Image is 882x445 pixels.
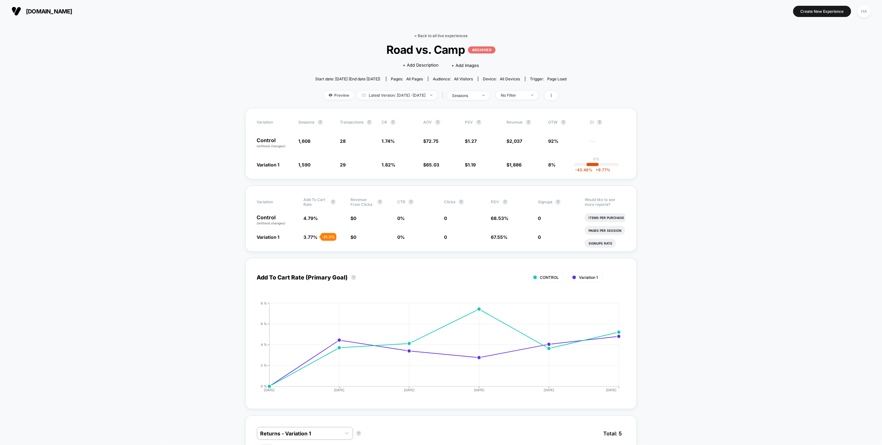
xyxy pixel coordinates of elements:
[459,199,464,205] button: ?
[468,138,477,144] span: 1.27
[426,138,439,144] span: 72.75
[593,157,600,161] p: 0%
[299,120,315,125] span: Sessions
[596,161,597,166] p: |
[408,199,414,205] button: ?
[585,226,625,235] li: Pages Per Session
[858,5,870,18] div: HA
[382,120,387,125] span: CR
[257,197,292,207] span: Variation
[424,138,439,144] span: $
[415,33,468,38] a: < Back to all live experiences
[328,43,554,56] span: Road vs. Camp
[548,162,556,167] span: 8%
[257,120,292,125] span: Variation
[397,199,405,204] span: CTR
[257,138,292,149] p: Control
[261,343,267,346] tspan: 4 %
[444,215,447,221] span: 0
[433,77,473,81] div: Audience:
[538,199,552,204] span: Signups
[491,215,509,221] span: 68.53 %
[548,138,559,144] span: 92%
[397,215,405,221] span: 0 %
[592,167,610,172] span: 9.77 %
[257,215,297,226] p: Control
[26,8,72,15] span: [DOMAIN_NAME]
[391,77,423,81] div: Pages:
[264,388,275,392] tspan: [DATE]
[251,302,619,398] div: ADD_TO_CART_RATE
[424,162,440,167] span: $
[465,138,477,144] span: $
[377,199,383,205] button: ?
[304,215,318,221] span: 4.79 %
[367,120,372,125] button: ?
[606,388,616,392] tspan: [DATE]
[465,162,476,167] span: $
[435,120,441,125] button: ?
[507,120,523,125] span: Revenue
[299,138,311,144] span: 1,608
[585,197,625,207] p: Would like to see more reports?
[548,120,584,125] span: OTW
[526,120,531,125] button: ?
[257,144,286,148] span: (without changes)
[261,363,267,367] tspan: 2 %
[468,162,476,167] span: 1.19
[353,234,356,240] span: 0
[350,234,356,240] span: $
[531,94,533,96] img: end
[575,167,592,172] span: -43.48 %
[356,431,361,436] button: ?
[403,62,439,69] span: + Add Description
[257,221,286,225] span: (without changes)
[556,199,561,205] button: ?
[465,120,473,125] span: PSV
[585,213,628,222] li: Items Per Purchase
[257,234,280,240] span: Variation 1
[261,301,267,305] tspan: 8 %
[452,63,479,68] span: + Add Images
[501,93,526,98] div: No Filter
[10,6,74,16] button: [DOMAIN_NAME]
[544,388,554,392] tspan: [DATE]
[426,162,440,167] span: 65.03
[476,120,482,125] button: ?
[510,162,522,167] span: 1,886
[331,199,336,205] button: ?
[579,275,598,280] span: Variation 1
[540,275,559,280] span: CONTROL
[340,138,346,144] span: 28
[304,197,327,207] span: Add To Cart Rate
[510,138,523,144] span: 2,037
[561,120,566,125] button: ?
[452,93,478,98] div: sessions
[491,199,499,204] span: PDV
[324,91,354,100] span: Preview
[257,162,280,167] span: Variation 1
[340,162,346,167] span: 29
[530,77,567,81] div: Trigger:
[500,77,520,81] span: all devices
[590,120,625,125] span: CI
[382,138,395,144] span: 1.74 %
[353,215,356,221] span: 0
[441,91,447,100] span: |
[321,233,336,241] div: - 21.2 %
[474,388,484,392] tspan: [DATE]
[538,215,541,221] span: 0
[507,138,523,144] span: $
[299,162,311,167] span: 1,590
[507,162,522,167] span: $
[468,46,495,53] p: ARCHIVED
[350,215,356,221] span: $
[12,6,21,16] img: Visually logo
[391,120,396,125] button: ?
[444,199,456,204] span: Clicks
[596,167,598,172] span: +
[503,199,508,205] button: ?
[397,234,405,240] span: 0 %
[351,275,356,280] button: ?
[404,388,415,392] tspan: [DATE]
